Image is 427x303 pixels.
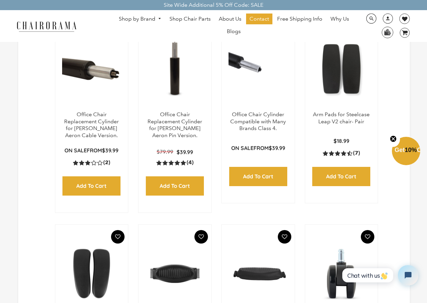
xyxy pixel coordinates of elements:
iframe: Tidio Chat [337,259,424,291]
a: About Us [215,14,245,24]
span: Free Shipping Info [277,16,322,23]
a: 5.0 rating (4 votes) [156,159,193,166]
input: Add to Cart [312,167,370,186]
strong: On Sale [231,145,253,151]
img: Arm Pads for Steelcase Leap V2 chair- Pair - chairorama [312,27,371,111]
span: Contact [249,16,269,23]
span: $18.99 [333,137,349,144]
button: Close teaser [386,131,400,147]
a: Arm Pads for Steelcase Leap V2 chair- Pair - chairorama Arm Pads for Steelcase Leap V2 chair- Pai... [312,27,371,111]
input: Add to Cart [229,167,287,186]
strong: On Sale [64,147,87,154]
a: Shop Chair Parts [166,14,214,24]
span: $39.99 [102,147,118,154]
a: Contact [246,14,272,24]
span: $39.99 [177,149,193,155]
button: Add To Wishlist [361,230,374,244]
span: (4) [187,159,193,166]
nav: DesktopNavigation [109,14,359,39]
img: Office Chair Replacement Cylinder for Herman Miller Aeron Cable Version. - chairorama [62,27,122,111]
button: Add To Wishlist [111,230,125,244]
span: Shop Chair Parts [169,16,211,23]
p: from [64,147,118,154]
input: Add to Cart [146,176,204,196]
a: Office Chair Replacement Cylinder for [PERSON_NAME] Aeron Cable Version. [64,111,119,138]
img: Office Chair Cylinder Compatible with Many Brands Class 4. - chairorama [229,27,288,111]
a: Why Us [327,14,352,24]
span: About Us [219,16,241,23]
img: chairorama [13,20,80,32]
span: Blogs [227,28,241,35]
a: 4.4 rating (7 votes) [323,150,360,157]
a: Free Shipping Info [274,14,326,24]
img: WhatsApp_Image_2024-07-12_at_16.23.01.webp [382,27,393,37]
a: Office Chair Replacement Cylinder for Herman Miller Aeron Pin Version. - chairorama Office Chair ... [145,27,205,111]
a: Office Chair Cylinder Compatible with Many Brands Class 4. - chairorama Office Chair Cylinder Com... [229,27,288,111]
span: Get Off [395,147,426,153]
p: from [231,145,285,152]
span: 10% [405,147,417,153]
a: Arm Pads for Steelcase Leap V2 chair- Pair [313,111,370,125]
button: Add To Wishlist [194,230,208,244]
span: Why Us [330,16,349,23]
a: Blogs [223,26,244,37]
a: Office Chair Replacement Cylinder for Herman Miller Aeron Cable Version. - chairorama Office Chai... [62,27,122,111]
div: Get10%OffClose teaser [392,137,420,166]
input: Add to Cart [62,176,121,196]
span: $79.99 [157,149,173,155]
span: (2) [103,159,110,166]
a: Office Chair Cylinder Compatible with Many Brands Class 4. [230,111,286,132]
span: (7) [353,150,360,157]
a: Shop by Brand [115,14,165,24]
a: Office Chair Replacement Cylinder for [PERSON_NAME] Aeron Pin Version. [148,111,202,138]
span: $39.99 [269,145,285,151]
button: Add To Wishlist [278,230,291,244]
a: 3.0 rating (2 votes) [73,159,110,166]
img: Office Chair Replacement Cylinder for Herman Miller Aeron Pin Version. - chairorama [145,27,205,111]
